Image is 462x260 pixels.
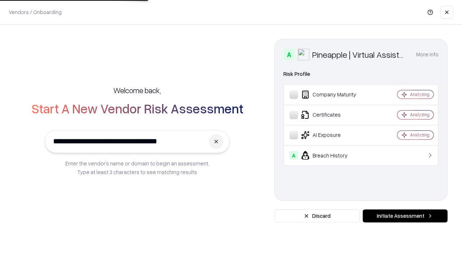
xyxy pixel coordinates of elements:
[283,70,439,78] div: Risk Profile
[113,85,161,95] h5: Welcome back,
[289,151,376,160] div: Breach History
[289,131,376,139] div: AI Exposure
[410,112,430,118] div: Analyzing
[298,49,309,60] img: Pineapple | Virtual Assistant Agency
[283,49,295,60] div: A
[65,159,209,176] p: Enter the vendor’s name or domain to begin an assessment. Type at least 3 characters to see match...
[9,8,62,16] p: Vendors / Onboarding
[410,132,430,138] div: Analyzing
[312,49,407,60] div: Pineapple | Virtual Assistant Agency
[289,151,298,160] div: A
[31,101,243,116] h2: Start A New Vendor Risk Assessment
[363,209,448,222] button: Initiate Assessment
[289,90,376,99] div: Company Maturity
[410,91,430,97] div: Analyzing
[289,110,376,119] div: Certificates
[274,209,360,222] button: Discard
[416,48,439,61] button: More info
